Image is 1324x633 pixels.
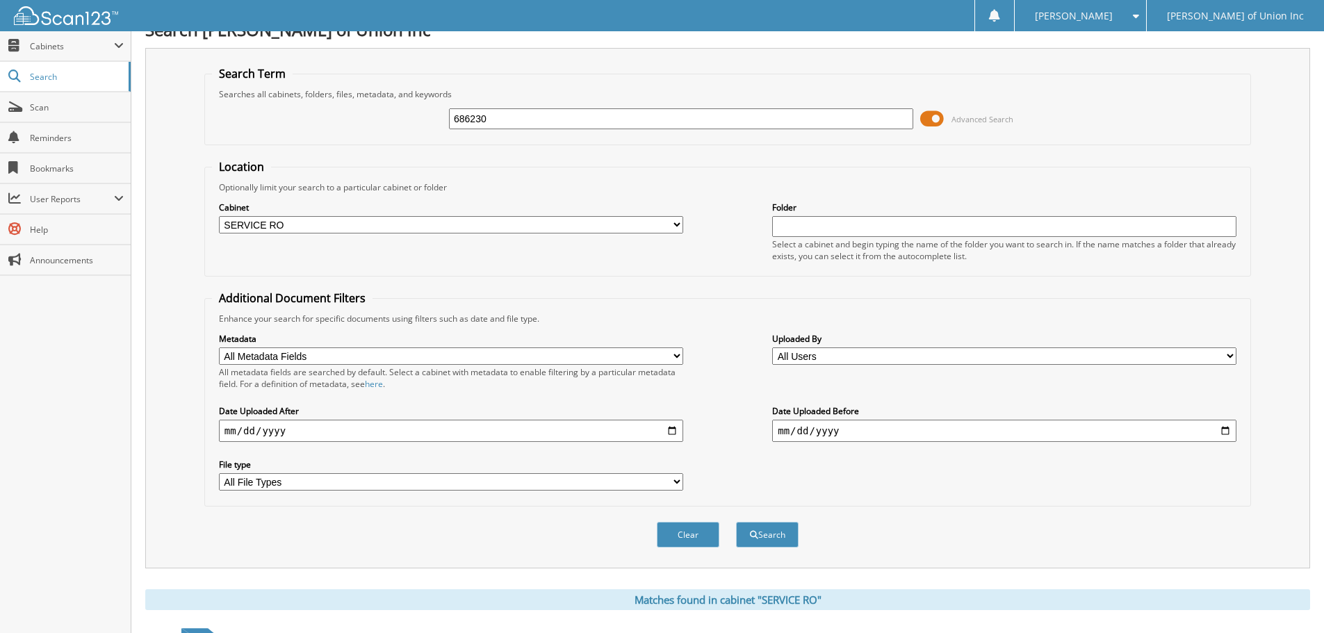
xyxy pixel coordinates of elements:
[219,333,683,345] label: Metadata
[219,202,683,213] label: Cabinet
[219,459,683,470] label: File type
[772,405,1236,417] label: Date Uploaded Before
[145,589,1310,610] div: Matches found in cabinet "SERVICE RO"
[30,132,124,144] span: Reminders
[772,333,1236,345] label: Uploaded By
[212,88,1243,100] div: Searches all cabinets, folders, files, metadata, and keywords
[772,238,1236,262] div: Select a cabinet and begin typing the name of the folder you want to search in. If the name match...
[219,405,683,417] label: Date Uploaded After
[30,224,124,236] span: Help
[219,420,683,442] input: start
[951,114,1013,124] span: Advanced Search
[212,159,271,174] legend: Location
[772,202,1236,213] label: Folder
[212,181,1243,193] div: Optionally limit your search to a particular cabinet or folder
[219,366,683,390] div: All metadata fields are searched by default. Select a cabinet with metadata to enable filtering b...
[30,193,114,205] span: User Reports
[657,522,719,548] button: Clear
[30,71,122,83] span: Search
[1167,12,1304,20] span: [PERSON_NAME] of Union Inc
[736,522,799,548] button: Search
[14,6,118,25] img: scan123-logo-white.svg
[1035,12,1113,20] span: [PERSON_NAME]
[772,420,1236,442] input: end
[212,66,293,81] legend: Search Term
[212,290,373,306] legend: Additional Document Filters
[365,378,383,390] a: here
[30,101,124,113] span: Scan
[212,313,1243,324] div: Enhance your search for specific documents using filters such as date and file type.
[30,254,124,266] span: Announcements
[30,163,124,174] span: Bookmarks
[30,40,114,52] span: Cabinets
